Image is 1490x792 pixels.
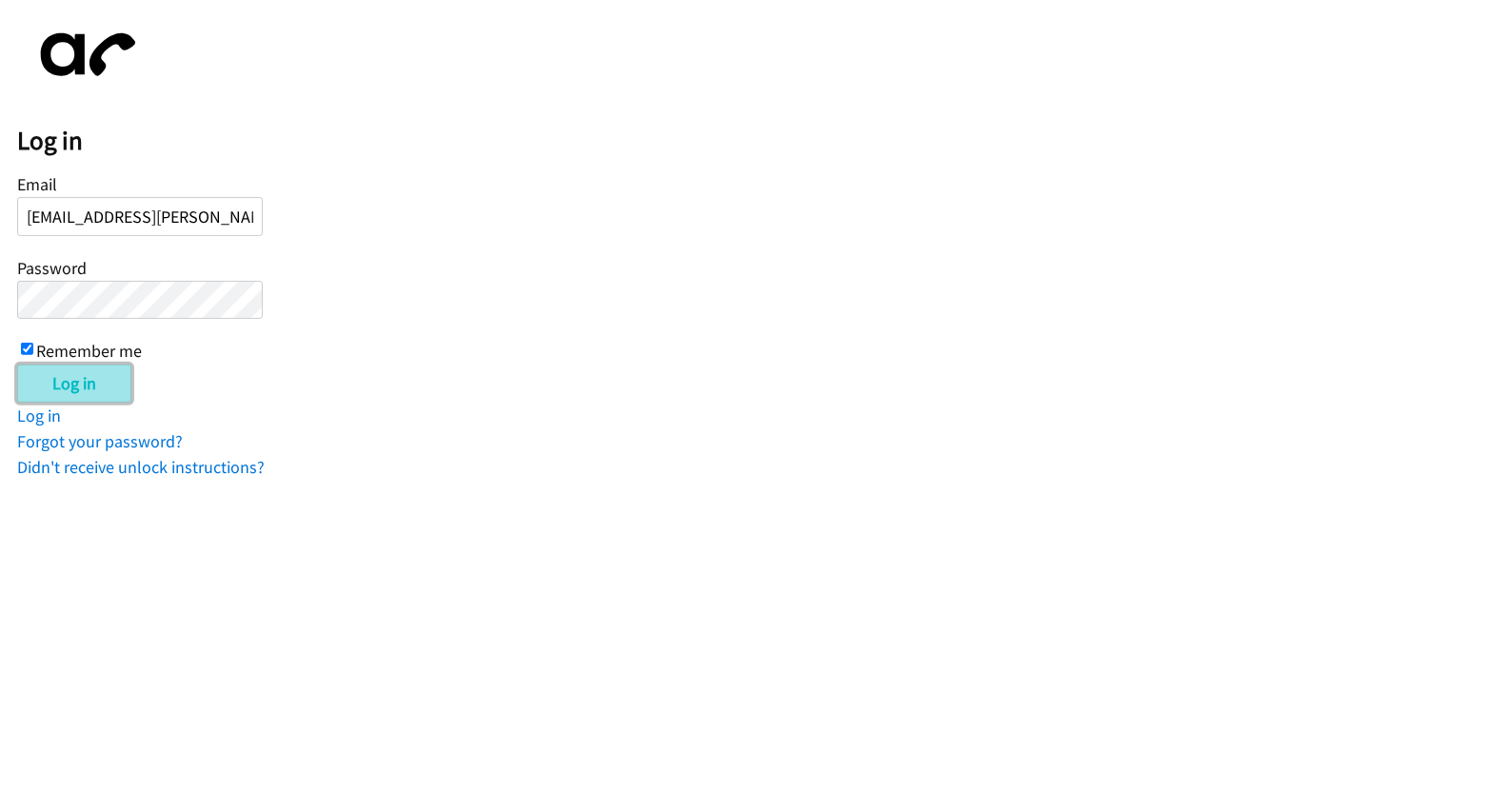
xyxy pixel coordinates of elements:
[17,173,57,195] label: Email
[17,365,131,403] input: Log in
[36,341,142,363] label: Remember me
[17,456,265,478] a: Didn't receive unlock instructions?
[17,257,87,279] label: Password
[17,125,1490,157] h2: Log in
[17,430,183,452] a: Forgot your password?
[17,17,150,92] img: aphone-8a226864a2ddd6a5e75d1ebefc011f4aa8f32683c2d82f3fb0802fe031f96514.svg
[17,405,61,426] a: Log in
